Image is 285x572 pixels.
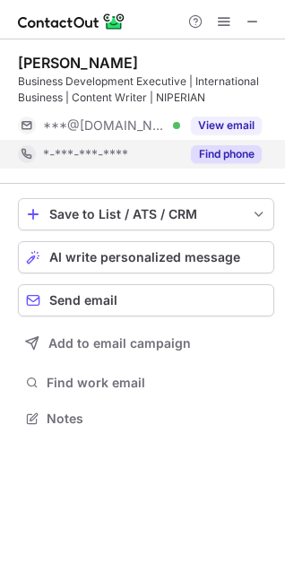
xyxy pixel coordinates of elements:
[18,11,125,32] img: ContactOut v5.3.10
[18,198,274,230] button: save-profile-one-click
[49,293,117,308] span: Send email
[18,284,274,316] button: Send email
[18,370,274,395] button: Find work email
[18,327,274,360] button: Add to email campaign
[49,207,243,221] div: Save to List / ATS / CRM
[49,250,240,264] span: AI write personalized message
[191,145,262,163] button: Reveal Button
[48,336,191,351] span: Add to email campaign
[18,406,274,431] button: Notes
[18,54,138,72] div: [PERSON_NAME]
[47,375,267,391] span: Find work email
[47,411,267,427] span: Notes
[43,117,167,134] span: ***@[DOMAIN_NAME]
[18,241,274,273] button: AI write personalized message
[18,74,274,106] div: Business Development Executive | International Business | Content Writer | NIPERIAN
[191,117,262,134] button: Reveal Button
